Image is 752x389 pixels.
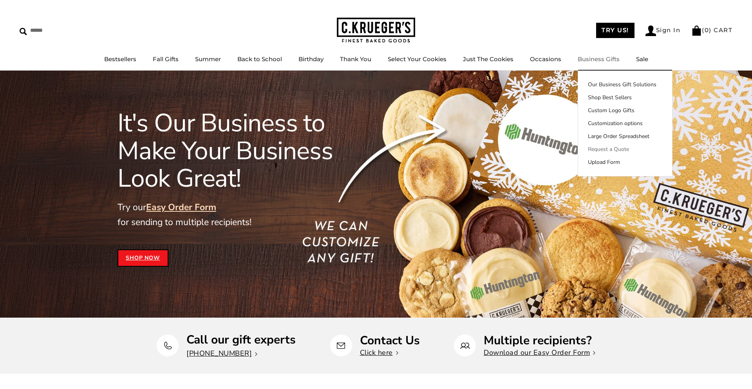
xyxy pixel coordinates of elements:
[691,25,702,36] img: Bag
[337,18,415,43] img: C.KRUEGER'S
[117,249,168,267] a: Shop Now
[463,55,513,63] a: Just The Cookies
[186,334,296,346] p: Call our gift experts
[20,24,113,36] input: Search
[578,132,672,140] a: Large Order Spreadsheet
[336,341,346,351] img: Contact Us
[360,334,420,347] p: Contact Us
[298,55,324,63] a: Birthday
[186,349,257,358] a: [PHONE_NUMBER]
[146,201,216,213] a: Easy Order Form
[388,55,446,63] a: Select Your Cookies
[163,341,173,351] img: Call our gift experts
[117,200,367,230] p: Try our for sending to multiple recipients!
[645,25,656,36] img: Account
[578,119,672,127] a: Customization options
[153,55,179,63] a: Fall Gifts
[636,55,648,63] a: Sale
[117,109,367,192] h1: It's Our Business to Make Your Business Look Great!
[645,25,681,36] a: Sign In
[530,55,561,63] a: Occasions
[20,28,27,35] img: Search
[360,348,398,357] a: Click here
[237,55,282,63] a: Back to School
[705,26,709,34] span: 0
[340,55,371,63] a: Thank You
[691,26,732,34] a: (0) CART
[578,80,672,89] a: Our Business Gift Solutions
[578,158,672,166] a: Upload Form
[578,106,672,115] a: Custom Logo Gifts
[578,55,620,63] a: Business Gifts
[596,23,634,38] a: TRY US!
[460,341,470,351] img: Multiple recipients?
[484,348,595,357] a: Download our Easy Order Form
[578,145,672,153] a: Request a Quote
[104,55,136,63] a: Bestsellers
[195,55,221,63] a: Summer
[578,93,672,102] a: Shop Best Sellers
[484,334,595,347] p: Multiple recipients?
